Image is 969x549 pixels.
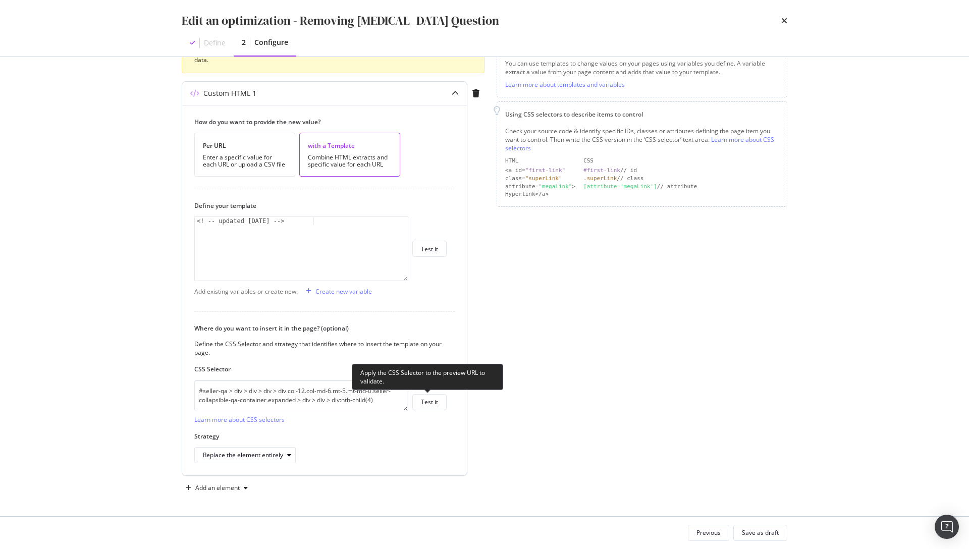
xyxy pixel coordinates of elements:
[182,480,252,496] button: Add an element
[583,175,779,183] div: // class
[505,183,575,191] div: attribute= >
[781,12,787,29] div: times
[203,141,287,150] div: Per URL
[242,37,246,47] div: 2
[505,59,779,76] div: You can use templates to change values on your pages using variables you define. A variable extra...
[194,340,447,357] div: Define the CSS Selector and strategy that identifies where to insert the template on your page.
[742,528,779,537] div: Save as draft
[194,324,447,333] label: Where do you want to insert it in the page? (optional)
[505,167,575,175] div: <a id=
[583,167,779,175] div: // id
[505,175,575,183] div: class=
[583,157,779,165] div: CSS
[505,127,779,152] div: Check your source code & identify specific IDs, classes or attributes defining the page item you ...
[308,141,392,150] div: with a Template
[412,394,447,410] button: Test it
[688,525,729,541] button: Previous
[194,447,296,463] button: Replace the element entirely
[308,154,392,168] div: Combine HTML extracts and specific value for each URL
[412,241,447,257] button: Test it
[583,175,617,182] div: .superLink
[539,183,572,190] div: "megaLink"
[583,183,779,191] div: // attribute
[204,38,226,48] div: Define
[696,528,721,537] div: Previous
[203,154,287,168] div: Enter a specific value for each URL or upload a CSV file
[194,415,285,424] a: Learn more about CSS selectors
[182,12,499,29] div: Edit an optimization - Removing [MEDICAL_DATA] Question
[194,365,447,373] label: CSS Selector
[194,380,408,411] textarea: #seller-qa > div > div > div > div.col-12.col-md-6.mt-5.mt-md-0.seller-collapsible-qa-container.e...
[505,135,774,152] a: Learn more about CSS selectors
[203,88,256,98] div: Custom HTML 1
[505,190,575,198] div: Hyperlink</a>
[254,37,288,47] div: Configure
[583,183,657,190] div: [attribute='megaLink']
[525,167,565,174] div: "first-link"
[505,157,575,165] div: HTML
[421,398,438,406] div: Test it
[505,80,625,89] a: Learn more about templates and variables
[315,287,372,296] div: Create new variable
[194,118,447,126] label: How do you want to provide the new value?
[194,201,447,210] label: Define your template
[194,287,298,296] div: Add existing variables or create new:
[302,283,372,299] button: Create new variable
[935,515,959,539] div: Open Intercom Messenger
[583,167,620,174] div: #first-link
[203,452,283,458] div: Replace the element entirely
[194,432,447,441] label: Strategy
[195,485,240,491] div: Add an element
[733,525,787,541] button: Save as draft
[505,110,779,119] div: Using CSS selectors to describe items to control
[421,245,438,253] div: Test it
[525,175,562,182] div: "superLink"
[352,364,503,390] div: Apply the CSS Selector to the preview URL to validate.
